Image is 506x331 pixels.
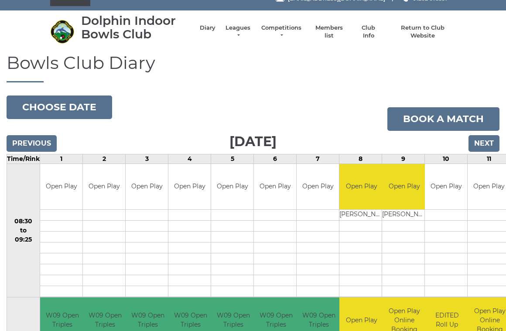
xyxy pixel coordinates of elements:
td: Open Play [254,164,296,210]
td: 4 [168,154,211,164]
td: 8 [339,154,382,164]
a: Members list [311,24,347,40]
input: Previous [7,135,57,152]
td: [PERSON_NAME] [339,210,383,221]
td: Open Play [40,164,82,210]
td: Open Play [382,164,426,210]
td: Open Play [126,164,168,210]
td: 10 [425,154,468,164]
a: Club Info [356,24,381,40]
td: 08:30 to 09:25 [7,164,40,297]
td: Open Play [425,164,467,210]
a: Book a match [387,107,499,131]
a: Competitions [260,24,302,40]
td: 5 [211,154,254,164]
td: Open Play [297,164,339,210]
a: Diary [200,24,215,32]
a: Return to Club Website [390,24,456,40]
div: Dolphin Indoor Bowls Club [81,14,191,41]
td: Open Play [168,164,211,210]
td: 6 [254,154,297,164]
button: Choose date [7,96,112,119]
td: 1 [40,154,83,164]
td: Open Play [211,164,253,210]
td: 7 [297,154,339,164]
td: Open Play [339,164,383,210]
td: [PERSON_NAME] [382,210,426,221]
img: Dolphin Indoor Bowls Club [50,20,74,44]
td: 9 [382,154,425,164]
input: Next [468,135,499,152]
td: 2 [83,154,126,164]
td: Open Play [83,164,125,210]
a: Leagues [224,24,252,40]
h1: Bowls Club Diary [7,53,499,82]
td: 3 [126,154,168,164]
td: Time/Rink [7,154,40,164]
